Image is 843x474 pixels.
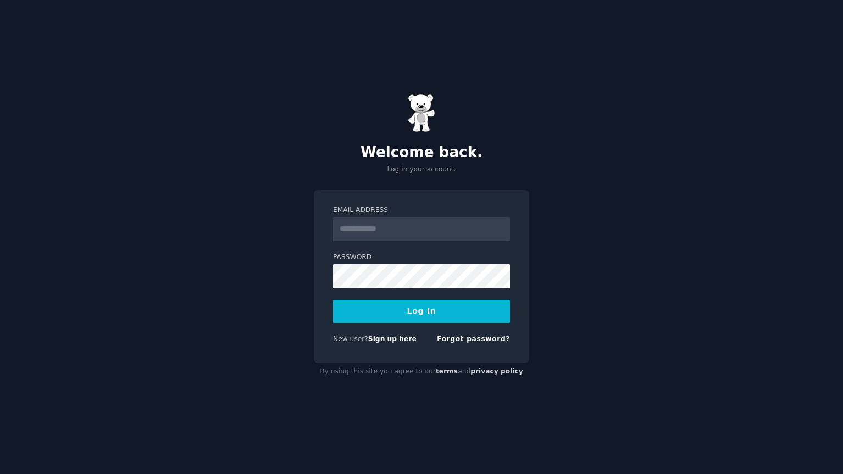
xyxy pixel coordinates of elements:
a: Sign up here [368,335,417,343]
h2: Welcome back. [314,144,529,161]
a: terms [436,367,458,375]
a: privacy policy [470,367,523,375]
span: New user? [333,335,368,343]
label: Password [333,253,510,263]
p: Log in your account. [314,165,529,175]
button: Log In [333,300,510,323]
a: Forgot password? [437,335,510,343]
img: Gummy Bear [408,94,435,132]
label: Email Address [333,205,510,215]
div: By using this site you agree to our and [314,363,529,381]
